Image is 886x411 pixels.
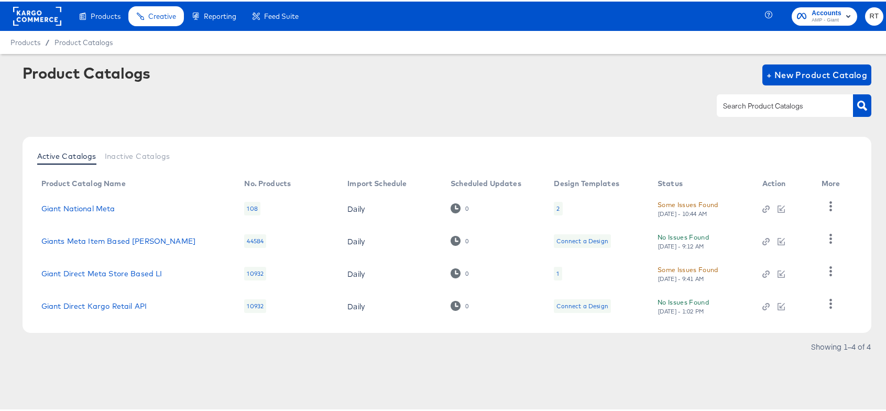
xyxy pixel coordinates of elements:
[865,6,883,24] button: RT
[41,203,115,211] a: Giant National Meta
[465,236,469,243] div: 0
[465,301,469,308] div: 0
[339,191,442,223] td: Daily
[658,209,708,216] div: [DATE] - 10:44 AM
[812,6,841,17] span: Accounts
[244,233,266,246] div: 44584
[465,268,469,276] div: 0
[465,203,469,211] div: 0
[658,198,718,209] div: Some Issues Found
[554,298,610,311] div: Connect a Design
[264,10,299,19] span: Feed Suite
[41,178,126,186] div: Product Catalog Name
[148,10,176,19] span: Creative
[754,174,813,191] th: Action
[792,6,857,24] button: AccountsAMP - Giant
[556,235,608,244] div: Connect a Design
[554,233,610,246] div: Connect a Design
[41,268,162,276] a: Giant Direct Meta Store Based LI
[658,274,705,281] div: [DATE] - 9:41 AM
[869,9,879,21] span: RT
[762,63,872,84] button: + New Product Catalog
[451,299,469,309] div: 0
[649,174,754,191] th: Status
[451,267,469,277] div: 0
[813,174,853,191] th: More
[339,223,442,256] td: Daily
[658,263,718,281] button: Some Issues Found[DATE] - 9:41 AM
[41,300,147,309] a: Giant Direct Kargo Retail API
[244,200,260,214] div: 108
[556,203,560,211] div: 2
[54,37,113,45] a: Product Catalogs
[37,150,96,159] span: Active Catalogs
[204,10,236,19] span: Reporting
[244,178,291,186] div: No. Products
[812,15,841,23] span: AMP - Giant
[556,268,559,276] div: 1
[347,178,407,186] div: Import Schedule
[41,235,195,244] a: Giants Meta Item Based [PERSON_NAME]
[554,265,562,279] div: 1
[339,288,442,321] td: Daily
[451,234,469,244] div: 0
[811,341,871,349] div: Showing 1–4 of 4
[658,198,718,216] button: Some Issues Found[DATE] - 10:44 AM
[556,300,608,309] div: Connect a Design
[244,265,266,279] div: 10932
[451,178,521,186] div: Scheduled Updates
[767,66,868,81] span: + New Product Catalog
[554,178,619,186] div: Design Templates
[244,298,266,311] div: 10932
[40,37,54,45] span: /
[658,263,718,274] div: Some Issues Found
[91,10,121,19] span: Products
[10,37,40,45] span: Products
[451,202,469,212] div: 0
[721,99,833,111] input: Search Product Catalogs
[554,200,562,214] div: 2
[23,63,150,80] div: Product Catalogs
[339,256,442,288] td: Daily
[105,150,170,159] span: Inactive Catalogs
